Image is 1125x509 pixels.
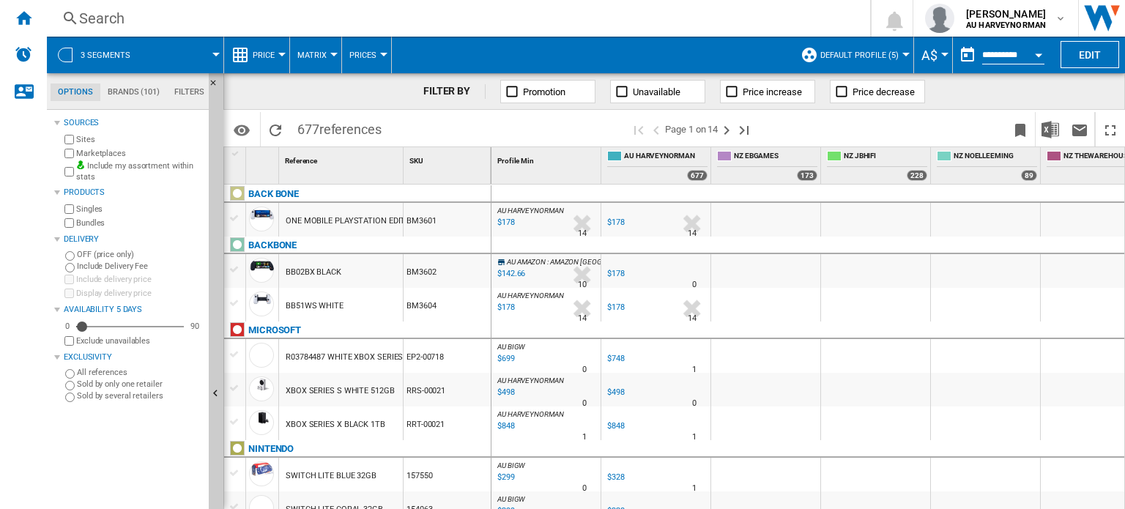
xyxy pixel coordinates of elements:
md-tab-item: Options [51,83,100,101]
div: SKU Sort None [406,147,491,170]
span: Profile Min [497,157,534,165]
div: Click to filter on that brand [248,237,297,254]
div: $848 [607,421,625,431]
button: Price increase [720,80,815,103]
div: R03784487 WHITE XBOX SERIES X [286,341,410,374]
button: Options [227,116,256,143]
img: excel-24x24.png [1042,121,1059,138]
b: AU HARVEYNORMAN [966,21,1046,30]
button: Promotion [500,80,595,103]
label: Include my assortment within stats [76,160,203,183]
div: Sort None [249,147,278,170]
md-tab-item: Brands (101) [100,83,167,101]
button: Hide [209,73,226,100]
input: Marketplaces [64,149,74,158]
img: alerts-logo.svg [15,45,32,63]
span: Price [253,51,275,60]
label: OFF (price only) [77,249,203,260]
span: 677 [290,112,389,143]
div: Delivery Time : 0 day [582,481,587,496]
div: BM3601 [404,203,491,237]
div: 173 offers sold by NZ EBGAMES [797,170,817,181]
span: [PERSON_NAME] [966,7,1046,21]
label: Marketplaces [76,148,203,159]
div: Last updated : Tuesday, 26 August 2025 09:27 [495,385,515,400]
input: Sold by several retailers [65,393,75,402]
div: Sort None [282,147,403,170]
div: $178 [605,267,625,281]
button: Price decrease [830,80,925,103]
button: Matrix [297,37,334,73]
div: 89 offers sold by NZ NOELLEEMING [1021,170,1037,181]
label: Sold by only one retailer [77,379,203,390]
div: Delivery Time : 1 day [582,430,587,445]
md-tab-item: Filters [167,83,212,101]
div: Delivery Time : 0 day [582,396,587,411]
span: Prices [349,51,376,60]
div: 157550 [404,458,491,491]
span: AU BIGW [497,495,525,503]
div: Click to filter on that brand [248,322,301,339]
div: 677 offers sold by AU HARVEYNORMAN [687,170,708,181]
div: Last updated : Tuesday, 26 August 2025 04:10 [495,267,525,281]
button: Prices [349,37,384,73]
div: XBOX SERIES X BLACK 1TB [286,408,385,442]
input: Singles [64,204,74,214]
img: profile.jpg [925,4,954,33]
div: 228 offers sold by NZ JBHIFI [907,170,927,181]
label: All references [77,367,203,378]
span: Default profile (5) [820,51,899,60]
label: Sites [76,134,203,145]
div: Delivery Time : 14 days [578,226,587,241]
span: Price increase [743,86,802,97]
div: Last updated : Tuesday, 26 August 2025 06:07 [495,352,515,366]
span: AU AMAZON [507,258,546,266]
input: Sold by only one retailer [65,381,75,390]
button: Bookmark this report [1006,112,1035,146]
div: $178 [605,215,625,230]
div: Last updated : Tuesday, 26 August 2025 06:09 [495,470,515,485]
button: >Previous page [647,112,665,146]
span: Matrix [297,51,327,60]
div: Delivery [64,234,203,245]
div: Delivery Time : 14 days [688,226,697,241]
label: Singles [76,204,203,215]
div: 0 [62,321,73,332]
span: AU HARVEYNORMAN [497,410,564,418]
div: Availability 5 Days [64,304,203,316]
span: AU HARVEYNORMAN [497,207,564,215]
div: Exclusivity [64,352,203,363]
div: Delivery Time : 0 day [582,363,587,377]
div: ONE MOBILE PLAYSTATION EDITION PS [286,204,431,238]
span: Page 1 on 14 [665,112,718,146]
button: Last page [735,112,753,146]
span: NZ EBGAMES [734,151,817,163]
div: BB51WS WHITE [286,289,344,323]
button: Open calendar [1025,40,1052,66]
button: Price [253,37,282,73]
span: Price decrease [853,86,915,97]
button: A$ [921,37,945,73]
div: FILTER BY [423,84,486,99]
div: BM3604 [404,288,491,322]
label: Bundles [76,218,203,229]
div: AU HARVEYNORMAN 677 offers sold by AU HARVEYNORMAN [604,147,710,184]
div: Delivery Time : 0 day [692,278,697,292]
div: Default profile (5) [801,37,906,73]
div: RRS-00021 [404,373,491,406]
button: Default profile (5) [820,37,906,73]
input: All references [65,369,75,379]
input: Bundles [64,218,74,228]
div: BB02BX BLACK [286,256,341,289]
label: Exclude unavailables [76,335,203,346]
div: $748 [607,354,625,363]
img: mysite-bg-18x18.png [76,160,85,169]
div: Click to filter on that brand [248,440,294,458]
div: Sort None [406,147,491,170]
div: $178 [607,218,625,227]
button: Download in Excel [1036,112,1065,146]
